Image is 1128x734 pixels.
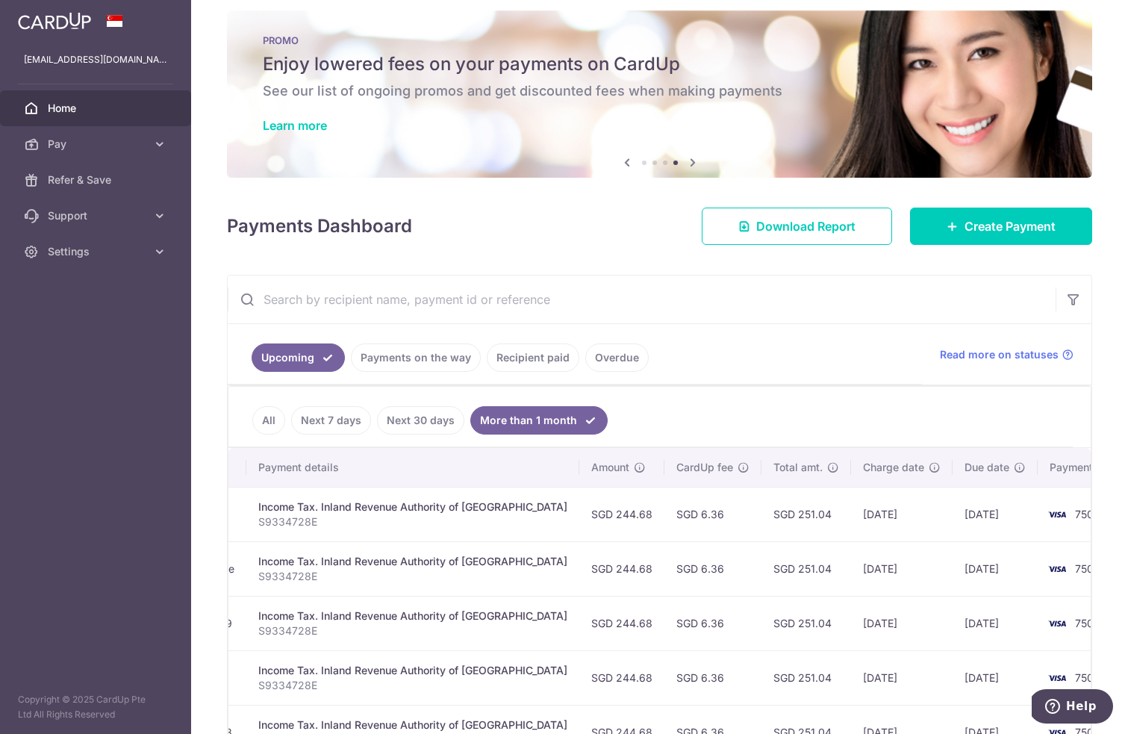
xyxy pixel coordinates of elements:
span: Total amt. [773,460,823,475]
img: Bank Card [1042,506,1072,523]
td: SGD 251.04 [761,596,851,650]
a: All [252,406,285,435]
input: Search by recipient name, payment id or reference [228,276,1056,323]
div: Income Tax. Inland Revenue Authority of [GEOGRAPHIC_DATA] [258,500,567,514]
a: Download Report [702,208,892,245]
td: SGD 251.04 [761,541,851,596]
td: SGD 244.68 [579,596,664,650]
iframe: Opens a widget where you can find more information [1032,689,1113,727]
span: Pay [48,137,146,152]
span: Support [48,208,146,223]
td: SGD 251.04 [761,650,851,705]
span: Download Report [756,217,856,235]
a: More than 1 month [470,406,608,435]
p: S9334728E [258,678,567,693]
div: Income Tax. Inland Revenue Authority of [GEOGRAPHIC_DATA] [258,718,567,733]
td: SGD 6.36 [664,541,761,596]
p: PROMO [263,34,1056,46]
img: Bank Card [1042,560,1072,578]
td: [DATE] [953,650,1038,705]
td: SGD 251.04 [761,487,851,541]
h6: See our list of ongoing promos and get discounted fees when making payments [263,82,1056,100]
span: 7504 [1075,671,1100,684]
img: Bank Card [1042,669,1072,687]
td: SGD 244.68 [579,650,664,705]
span: Amount [591,460,629,475]
td: SGD 244.68 [579,487,664,541]
span: 7504 [1075,508,1100,520]
a: Upcoming [252,343,345,372]
p: S9334728E [258,514,567,529]
p: S9334728E [258,569,567,584]
div: Income Tax. Inland Revenue Authority of [GEOGRAPHIC_DATA] [258,554,567,569]
td: SGD 244.68 [579,541,664,596]
img: Bank Card [1042,615,1072,632]
img: Latest Promos banner [227,10,1092,178]
a: Next 30 days [377,406,464,435]
span: Refer & Save [48,172,146,187]
td: [DATE] [953,487,1038,541]
td: SGD 6.36 [664,596,761,650]
span: Home [48,101,146,116]
a: Learn more [263,118,327,133]
span: CardUp fee [676,460,733,475]
a: Overdue [585,343,649,372]
div: Income Tax. Inland Revenue Authority of [GEOGRAPHIC_DATA] [258,609,567,623]
td: [DATE] [851,487,953,541]
td: SGD 6.36 [664,650,761,705]
td: [DATE] [851,596,953,650]
p: S9334728E [258,623,567,638]
a: Read more on statuses [940,347,1074,362]
span: 7504 [1075,562,1100,575]
td: [DATE] [953,596,1038,650]
h5: Enjoy lowered fees on your payments on CardUp [263,52,1056,76]
td: SGD 6.36 [664,487,761,541]
td: [DATE] [851,541,953,596]
span: Due date [965,460,1009,475]
a: Payments on the way [351,343,481,372]
th: Payment details [246,448,579,487]
a: Next 7 days [291,406,371,435]
td: [DATE] [953,541,1038,596]
a: Recipient paid [487,343,579,372]
p: [EMAIL_ADDRESS][DOMAIN_NAME] [24,52,167,67]
img: CardUp [18,12,91,30]
h4: Payments Dashboard [227,213,412,240]
a: Create Payment [910,208,1092,245]
span: Read more on statuses [940,347,1059,362]
div: Income Tax. Inland Revenue Authority of [GEOGRAPHIC_DATA] [258,663,567,678]
span: 7504 [1075,617,1100,629]
span: Create Payment [965,217,1056,235]
span: Charge date [863,460,924,475]
span: Settings [48,244,146,259]
td: [DATE] [851,650,953,705]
